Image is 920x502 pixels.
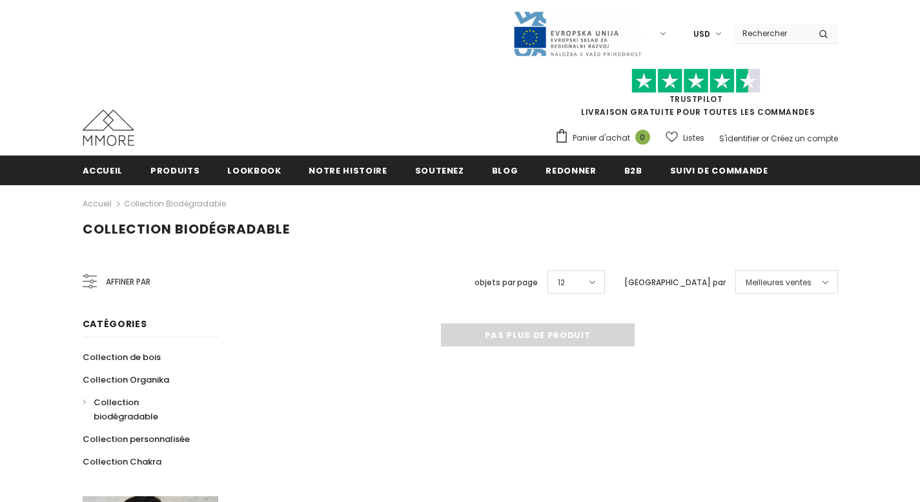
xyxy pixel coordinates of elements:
span: Listes [683,132,704,145]
span: Suivi de commande [670,165,768,177]
span: Panier d'achat [573,132,630,145]
a: Créez un compte [771,133,838,144]
span: Collection personnalisée [83,433,190,445]
img: Javni Razpis [513,10,642,57]
a: Javni Razpis [513,28,642,39]
a: Panier d'achat 0 [555,128,657,148]
a: S'identifier [719,133,759,144]
a: Produits [150,156,199,185]
span: Collection Chakra [83,456,161,468]
span: Produits [150,165,199,177]
a: Accueil [83,156,123,185]
label: [GEOGRAPHIC_DATA] par [624,276,726,289]
span: Collection de bois [83,351,161,363]
a: Collection personnalisée [83,428,190,450]
a: Accueil [83,196,112,212]
img: Cas MMORE [83,110,134,146]
span: Redonner [546,165,596,177]
span: Affiner par [106,275,150,289]
span: Collection Organika [83,374,169,386]
label: objets par page [475,276,538,289]
a: Notre histoire [309,156,387,185]
span: LIVRAISON GRATUITE POUR TOUTES LES COMMANDES [555,74,838,117]
span: Accueil [83,165,123,177]
span: USD [693,28,710,41]
span: Collection biodégradable [83,220,290,238]
span: Lookbook [227,165,281,177]
a: Collection de bois [83,346,161,368]
a: Collection Organika [83,368,169,391]
span: Blog [492,165,518,177]
a: B2B [624,156,642,185]
a: Lookbook [227,156,281,185]
a: Collection Chakra [83,450,161,473]
span: or [761,133,769,144]
span: Meilleures ventes [746,276,812,289]
span: 0 [635,130,650,145]
span: 12 [558,276,565,289]
span: Notre histoire [309,165,387,177]
a: Collection biodégradable [83,391,204,428]
a: TrustPilot [670,94,723,105]
span: soutenez [415,165,464,177]
span: B2B [624,165,642,177]
a: Collection biodégradable [124,198,226,209]
a: Blog [492,156,518,185]
a: soutenez [415,156,464,185]
a: Suivi de commande [670,156,768,185]
input: Search Site [735,24,809,43]
img: Faites confiance aux étoiles pilotes [631,68,761,94]
a: Listes [666,126,704,149]
a: Redonner [546,156,596,185]
span: Collection biodégradable [94,396,158,423]
span: Catégories [83,317,147,330]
